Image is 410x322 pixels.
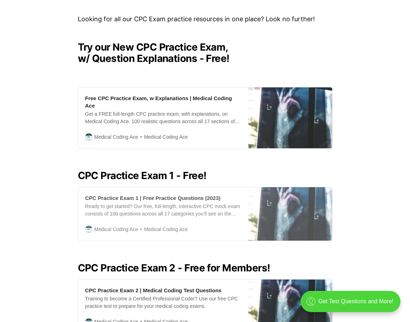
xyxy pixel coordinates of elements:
[78,187,333,241] a: CPC Practice Exam 1 | Free Practice Questions (2023)Ready to get started? Our free, full-length, ...
[78,170,333,181] h2: CPC Practice Exam 1 - Free!
[85,203,241,218] div: Ready to get started? Our free, full-length, interactive CPC mock exam consists of 100 questions ...
[94,225,138,233] span: Medical Coding Ace
[94,133,138,141] span: Medical Coding Ace
[85,194,221,202] div: CPC Practice Exam 1 | Free Practice Questions (2023)
[85,110,241,125] div: Get a FREE full-length CPC practice exam, with explanations, on Medical Coding Ace. 100 realistic...
[85,287,222,294] div: CPC Practice Exam 2 | Medical Coding Test Questions
[295,287,410,322] iframe: portal-trigger
[78,41,333,64] h2: Try our New CPC Practice Exam, w/ Question Explanations - Free!
[78,14,333,24] p: Looking for all our CPC Exam practice resources in one place? Look no further!
[85,295,241,310] div: Training to become a Certified Professional Coder? Use our free CPC practice test to prepare for ...
[78,262,333,274] h2: CPC Practice Exam 2 - Free for Members!
[85,94,241,109] div: Free CPC Practice Exam, w Explanations | Medical Coding Ace
[138,133,188,141] span: Medical Coding Ace
[78,87,333,149] a: Free CPC Practice Exam, w Explanations | Medical Coding AceGet a FREE full-length CPC practice ex...
[138,225,188,234] span: Medical Coding Ace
